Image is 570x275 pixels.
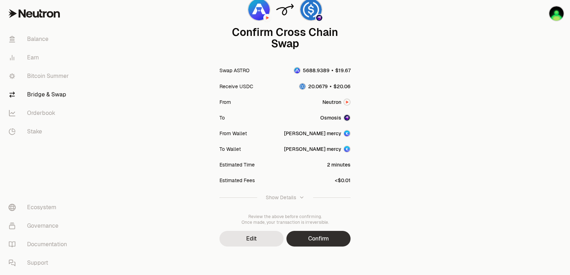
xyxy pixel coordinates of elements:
button: [PERSON_NAME] mercyAccount Image [284,146,351,153]
img: Account Image [344,131,350,136]
a: Balance [3,30,77,48]
div: Confirm Cross Chain Swap [219,27,351,49]
div: [PERSON_NAME] mercy [284,130,341,137]
div: To [219,114,225,121]
img: Osmosis Logo [316,15,322,21]
a: Orderbook [3,104,77,122]
div: From Wallet [219,130,247,137]
div: [PERSON_NAME] mercy [284,146,341,153]
span: Neutron [322,99,341,106]
button: Show Details [219,188,351,207]
a: Stake [3,122,77,141]
div: Swap ASTRO [219,67,249,74]
img: sandy mercy [549,6,564,21]
span: Osmosis [320,114,341,121]
div: Review the above before confirming. Once made, your transaction is irreversible. [219,214,351,225]
a: Earn [3,48,77,67]
a: Bridge & Swap [3,85,77,104]
a: Bitcoin Summer [3,67,77,85]
button: [PERSON_NAME] mercyAccount Image [284,130,351,137]
a: Support [3,254,77,272]
a: Ecosystem [3,198,77,217]
button: Confirm [286,231,351,247]
img: Neutron Logo [344,99,350,105]
div: Receive USDC [219,83,253,90]
div: 2 minutes [327,161,351,168]
div: Show Details [266,194,296,201]
div: Estimated Time [219,161,255,168]
img: USDC Logo [300,84,305,89]
a: Governance [3,217,77,235]
img: Osmosis Logo [344,115,350,121]
div: To Wallet [219,146,241,153]
img: ASTRO Logo [294,68,300,73]
div: <$0.01 [335,177,351,184]
a: Documentation [3,235,77,254]
img: Account Image [344,146,350,152]
div: Estimated Fees [219,177,255,184]
div: From [219,99,231,106]
img: Neutron Logo [264,15,270,21]
button: Edit [219,231,284,247]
